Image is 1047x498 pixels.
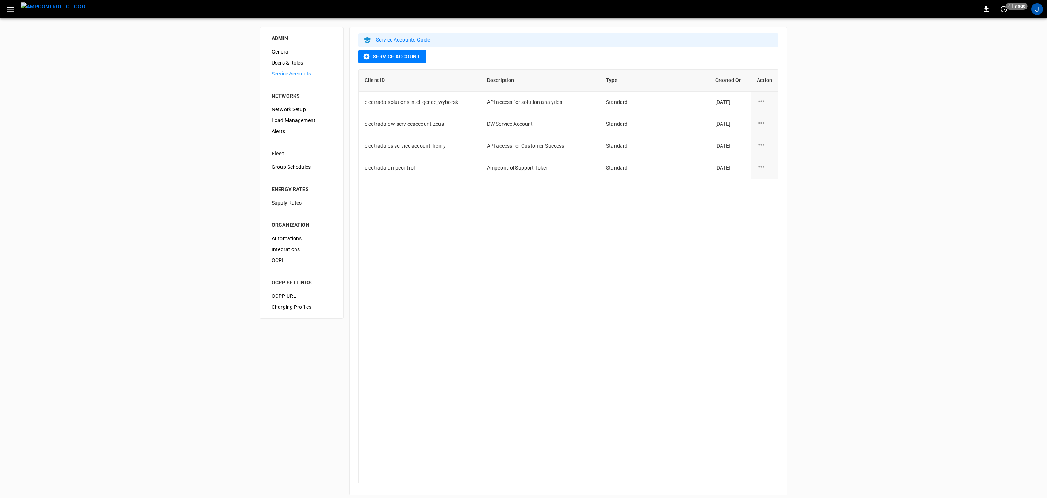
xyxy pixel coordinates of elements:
td: [DATE] [709,113,751,135]
span: Charging Profiles [272,303,331,311]
th: Type [600,70,709,92]
div: service account action options [757,162,772,173]
div: Service Accounts [266,68,337,79]
span: Standard [606,165,628,171]
div: Automations [266,233,337,244]
td: [DATE] [709,157,751,179]
span: Alerts [272,128,331,135]
div: OCPP URL [266,291,337,301]
span: Service Accounts [272,70,331,78]
span: Automations [272,235,331,242]
span: DW Service Account [487,121,533,127]
span: Users & Roles [272,59,331,67]
span: electrada-ampcontrol [365,165,415,171]
span: Standard [606,143,628,149]
td: [DATE] [709,135,751,157]
span: OCPP URL [272,292,331,300]
span: electrada-cs service account_henry [365,143,446,149]
span: Ampcontrol Support Token [487,165,549,171]
div: NETWORKS [272,92,331,100]
a: Service Accounts Guide [376,37,430,43]
span: Group Schedules [272,163,331,171]
div: ORGANIZATION [272,221,331,229]
td: [DATE] [709,92,751,113]
div: ENERGY RATES [272,186,331,193]
div: service account action options [757,118,772,129]
th: Created On [709,70,751,92]
div: OCPI [266,255,337,266]
div: Supply Rates [266,197,337,208]
button: Service Account [358,50,426,63]
div: Users & Roles [266,57,337,68]
span: Supply Rates [272,199,331,207]
img: ampcontrol.io logo [21,2,85,11]
div: service account action options [757,140,772,151]
span: API access for Customer Success [487,143,564,149]
span: OCPI [272,257,331,264]
div: service account action options [757,97,772,108]
div: ADMIN [272,35,331,42]
div: Charging Profiles [266,301,337,312]
span: 41 s ago [1006,3,1028,10]
div: Fleet [272,150,331,157]
span: Network Setup [272,106,331,113]
div: Alerts [266,126,337,137]
span: Integrations [272,246,331,253]
span: electrada-dw-serviceaccount-zeus [365,121,444,127]
div: Integrations [266,244,337,255]
div: Load Management [266,115,337,126]
div: General [266,46,337,57]
th: Client ID [359,70,481,92]
span: Standard [606,121,628,127]
th: Description [481,70,600,92]
div: Group Schedules [266,162,337,172]
div: profile-icon [1031,3,1043,15]
span: General [272,48,331,56]
span: Load Management [272,117,331,124]
span: Standard [606,99,628,105]
span: API access for solution analytics [487,99,562,105]
th: Action [751,70,778,92]
button: set refresh interval [998,3,1010,15]
span: electrada-solutions intelligence_wyborski [365,99,459,105]
div: Network Setup [266,104,337,115]
div: OCPP SETTINGS [272,279,331,286]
